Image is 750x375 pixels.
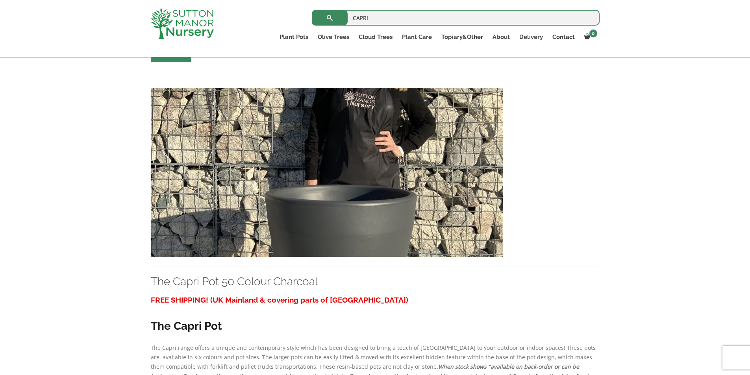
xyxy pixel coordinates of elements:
img: The Capri Pot 50 Colour Charcoal - IMG 8332 [151,88,503,257]
a: Delivery [515,31,548,42]
a: Contact [548,31,580,42]
a: 0 [580,31,600,42]
a: About [488,31,515,42]
a: The Capri Pot 50 Colour Charcoal [151,275,318,288]
a: Plant Care [397,31,437,42]
a: Olive Trees [313,31,354,42]
a: Topiary&Other [437,31,488,42]
input: Search... [312,10,600,26]
a: Plant Pots [275,31,313,42]
h3: FREE SHIPPING! (UK Mainland & covering parts of [GEOGRAPHIC_DATA]) [151,293,600,307]
a: The Capri Pot 50 Colour Charcoal [151,168,503,175]
a: Cloud Trees [354,31,397,42]
strong: The Capri Pot [151,320,222,333]
img: logo [151,8,214,39]
span: 0 [589,30,597,37]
